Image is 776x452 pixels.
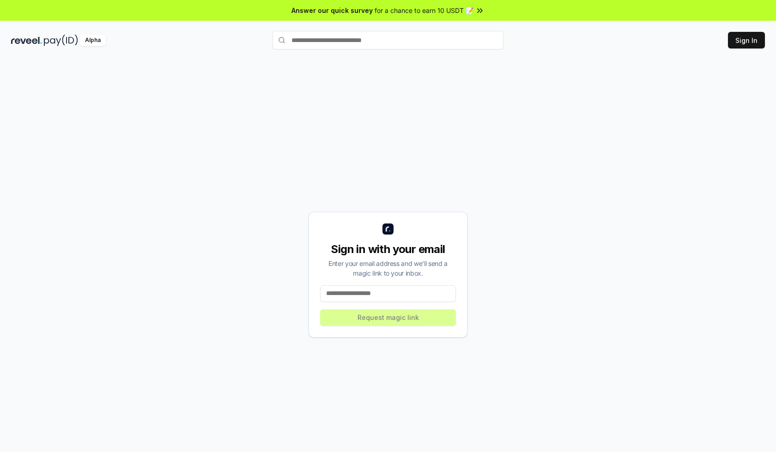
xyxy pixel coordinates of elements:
[375,6,473,15] span: for a chance to earn 10 USDT 📝
[11,35,42,46] img: reveel_dark
[728,32,765,48] button: Sign In
[382,223,394,235] img: logo_small
[291,6,373,15] span: Answer our quick survey
[44,35,78,46] img: pay_id
[320,259,456,278] div: Enter your email address and we’ll send a magic link to your inbox.
[320,242,456,257] div: Sign in with your email
[80,35,106,46] div: Alpha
